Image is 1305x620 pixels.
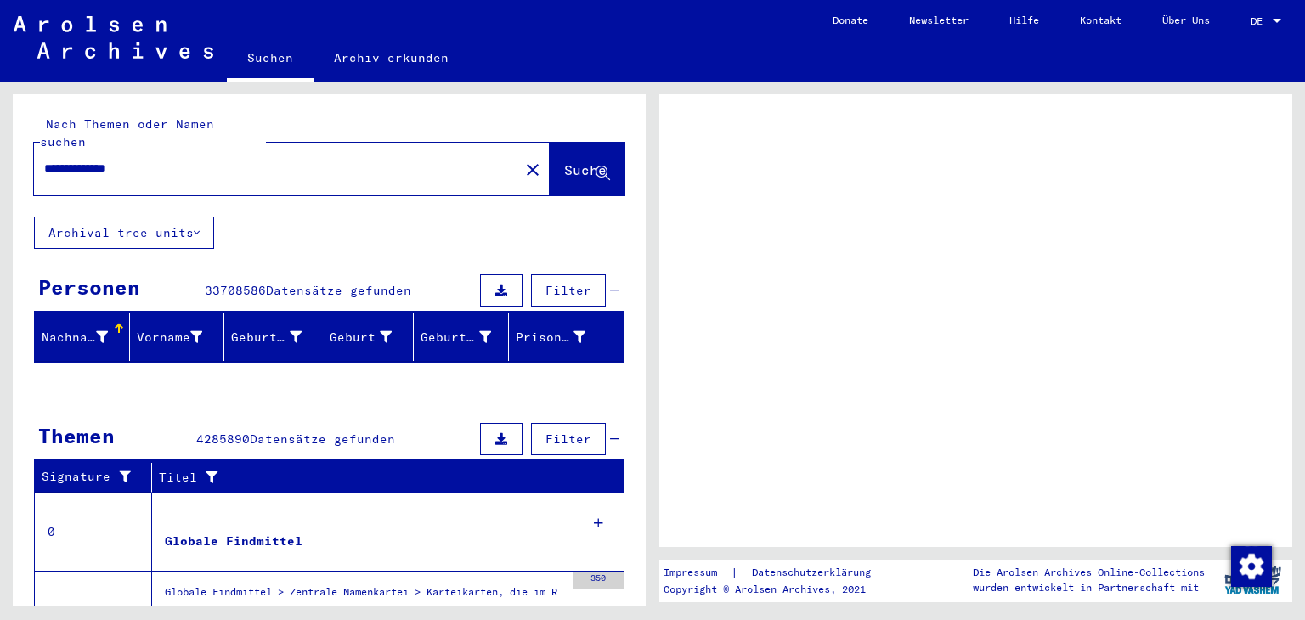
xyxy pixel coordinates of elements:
p: wurden entwickelt in Partnerschaft mit [973,580,1205,595]
div: Signature [42,468,138,486]
a: Suchen [227,37,314,82]
button: Archival tree units [34,217,214,249]
mat-header-cell: Nachname [35,313,130,361]
div: Prisoner # [516,324,607,351]
td: 0 [35,493,152,571]
span: Datensätze gefunden [250,431,395,447]
div: Zustimmung ändern [1230,545,1271,586]
button: Suche [550,143,624,195]
div: Signature [42,464,155,491]
button: Clear [516,152,550,186]
div: Geburtsname [231,329,302,347]
div: Geburtsdatum [421,329,491,347]
div: Vorname [137,329,203,347]
div: Globale Findmittel [165,533,302,550]
mat-header-cell: Vorname [130,313,225,361]
a: Datenschutzerklärung [738,564,891,582]
p: Die Arolsen Archives Online-Collections [973,565,1205,580]
mat-header-cell: Prisoner # [509,313,624,361]
span: Datensätze gefunden [266,283,411,298]
span: 4285890 [196,431,250,447]
div: Globale Findmittel > Zentrale Namenkartei > Karteikarten, die im Rahmen der sequentiellen Massend... [165,584,564,608]
mat-header-cell: Geburtsdatum [414,313,509,361]
div: Titel [159,464,607,491]
a: Impressum [664,564,731,582]
mat-icon: close [523,160,543,180]
div: Geburt‏ [326,324,414,351]
div: | [664,564,891,582]
div: Personen [38,272,140,302]
div: Nachname [42,329,108,347]
div: Vorname [137,324,224,351]
span: Suche [564,161,607,178]
a: Archiv erkunden [314,37,469,78]
div: Geburtsname [231,324,323,351]
div: 350 [573,572,624,589]
div: Themen [38,420,115,451]
button: Filter [531,274,606,307]
div: Prisoner # [516,329,586,347]
mat-header-cell: Geburt‏ [319,313,415,361]
span: Filter [545,431,591,447]
div: Geburt‏ [326,329,393,347]
mat-header-cell: Geburtsname [224,313,319,361]
div: Geburtsdatum [421,324,512,351]
div: Titel [159,469,590,487]
span: Filter [545,283,591,298]
img: yv_logo.png [1221,559,1285,601]
div: Nachname [42,324,129,351]
span: 33708586 [205,283,266,298]
span: DE [1251,15,1269,27]
img: Arolsen_neg.svg [14,16,213,59]
button: Filter [531,423,606,455]
img: Zustimmung ändern [1231,546,1272,587]
mat-label: Nach Themen oder Namen suchen [40,116,214,149]
p: Copyright © Arolsen Archives, 2021 [664,582,891,597]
